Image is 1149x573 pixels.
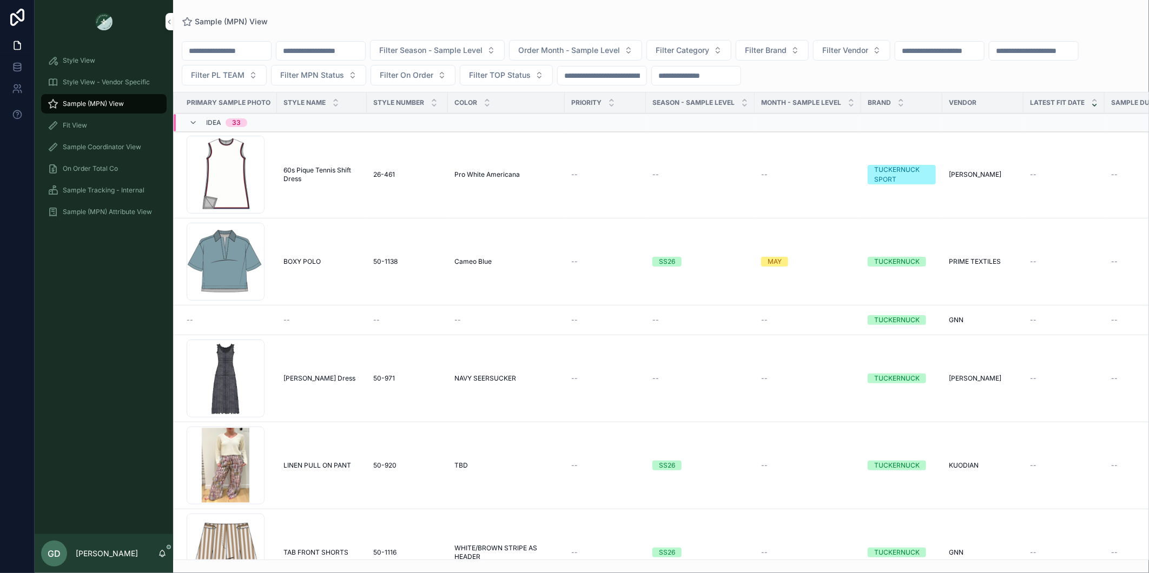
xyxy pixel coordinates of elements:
[571,98,602,107] span: PRIORITY
[373,548,397,557] span: 50-1116
[761,461,855,470] a: --
[283,374,355,383] span: [PERSON_NAME] Dress
[1030,98,1085,107] span: Latest Fit Date
[48,547,61,560] span: GD
[373,316,441,324] a: --
[283,257,321,266] span: BOXY POLO
[659,257,675,266] div: SS26
[874,315,920,325] div: TUCKERNUCK
[373,374,395,383] span: 50-971
[659,461,675,470] div: SS26
[1030,548,1036,557] span: --
[373,374,441,383] a: 50-971
[1030,461,1098,470] a: --
[822,45,868,56] span: Filter Vendor
[949,548,1017,557] a: GNN
[949,461,1017,470] a: KUODIAN
[652,170,659,179] span: --
[76,548,138,559] p: [PERSON_NAME]
[571,170,639,179] a: --
[63,99,124,108] span: Sample (MPN) View
[1030,257,1036,266] span: --
[232,119,241,128] div: 33
[63,164,118,173] span: On Order Total Co
[1030,548,1098,557] a: --
[283,461,351,470] span: LINEN PULL ON PANT
[454,98,477,107] span: Color
[868,374,936,383] a: TUCKERNUCK
[949,461,979,470] span: KUODIAN
[1030,170,1098,179] a: --
[371,65,455,85] button: Select Button
[373,170,441,179] a: 26-461
[768,257,782,266] div: MAY
[571,316,639,324] a: --
[283,257,360,266] a: BOXY POLO
[283,461,360,470] a: LINEN PULL ON PANT
[280,70,344,81] span: Filter MPN Status
[454,461,468,470] span: TBD
[874,257,920,266] div: TUCKERNUCK
[868,461,936,470] a: TUCKERNUCK
[571,257,578,266] span: --
[761,374,768,383] span: --
[652,374,659,383] span: --
[95,13,113,30] img: App logo
[949,170,1017,179] a: [PERSON_NAME]
[373,98,424,107] span: Style Number
[1111,170,1118,179] span: --
[761,316,855,324] a: --
[187,98,270,107] span: PRIMARY SAMPLE PHOTO
[1030,374,1036,383] span: --
[761,461,768,470] span: --
[191,70,245,81] span: Filter PL TEAM
[949,316,1017,324] a: GNN
[874,374,920,383] div: TUCKERNUCK
[454,374,558,383] a: NAVY SEERSUCKER
[1111,316,1118,324] span: --
[370,40,505,61] button: Select Button
[1030,316,1036,324] span: --
[63,186,144,195] span: Sample Tracking - Internal
[571,257,639,266] a: --
[509,40,642,61] button: Select Button
[187,316,193,324] span: --
[41,137,167,157] a: Sample Coordinator View
[63,121,87,130] span: Fit View
[761,98,841,107] span: MONTH - SAMPLE LEVEL
[1030,374,1098,383] a: --
[761,548,855,557] a: --
[454,461,558,470] a: TBD
[373,257,398,266] span: 50-1138
[41,116,167,135] a: Fit View
[761,316,768,324] span: --
[949,98,976,107] span: Vendor
[571,548,578,557] span: --
[571,548,639,557] a: --
[454,257,492,266] span: Cameo Blue
[283,548,360,557] a: TAB FRONT SHORTS
[206,119,221,128] span: Idea
[271,65,366,85] button: Select Button
[373,461,441,470] a: 50-920
[646,40,731,61] button: Select Button
[518,45,620,56] span: Order Month - Sample Level
[949,548,963,557] span: GNN
[656,45,709,56] span: Filter Category
[874,461,920,470] div: TUCKERNUCK
[761,170,855,179] a: --
[41,181,167,200] a: Sample Tracking - Internal
[63,56,95,65] span: Style View
[874,548,920,557] div: TUCKERNUCK
[868,98,891,107] span: Brand
[41,159,167,178] a: On Order Total Co
[454,170,558,179] a: Pro White Americana
[761,257,855,266] a: MAY
[41,72,167,92] a: Style View - Vendor Specific
[652,374,748,383] a: --
[949,316,963,324] span: GNN
[373,548,441,557] a: 50-1116
[745,45,787,56] span: Filter Brand
[373,257,441,266] a: 50-1138
[652,316,659,324] span: --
